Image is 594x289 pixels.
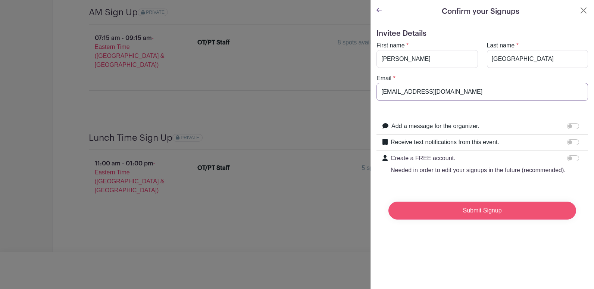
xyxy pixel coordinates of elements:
h5: Confirm your Signups [442,6,519,17]
label: Email [376,74,391,83]
label: Last name [487,41,515,50]
p: Needed in order to edit your signups in the future (recommended). [391,166,566,175]
h5: Invitee Details [376,29,588,38]
label: Receive text notifications from this event. [391,138,499,147]
label: First name [376,41,405,50]
p: Create a FREE account. [391,154,566,163]
input: Submit Signup [388,202,576,220]
button: Close [579,6,588,15]
label: Add a message for the organizer. [391,122,479,131]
